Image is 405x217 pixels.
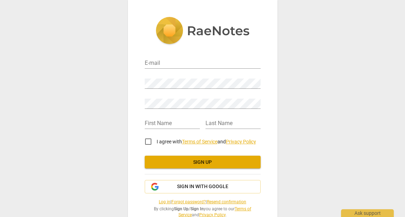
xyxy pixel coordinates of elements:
[145,156,261,168] button: Sign up
[145,180,261,193] button: Sign in with Google
[174,206,189,211] b: Sign Up
[226,139,256,144] a: Privacy Policy
[159,199,170,204] a: Log in
[341,209,394,217] div: Ask support
[177,183,228,190] span: Sign in with Google
[156,17,250,46] img: 5ac2273c67554f335776073100b6d88f.svg
[182,139,217,144] a: Terms of Service
[190,206,204,211] b: Sign In
[150,159,255,166] span: Sign up
[171,199,206,204] a: Forgot password?
[157,139,256,144] span: I agree with and
[145,199,261,205] span: | |
[207,199,246,204] a: Resend confirmation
